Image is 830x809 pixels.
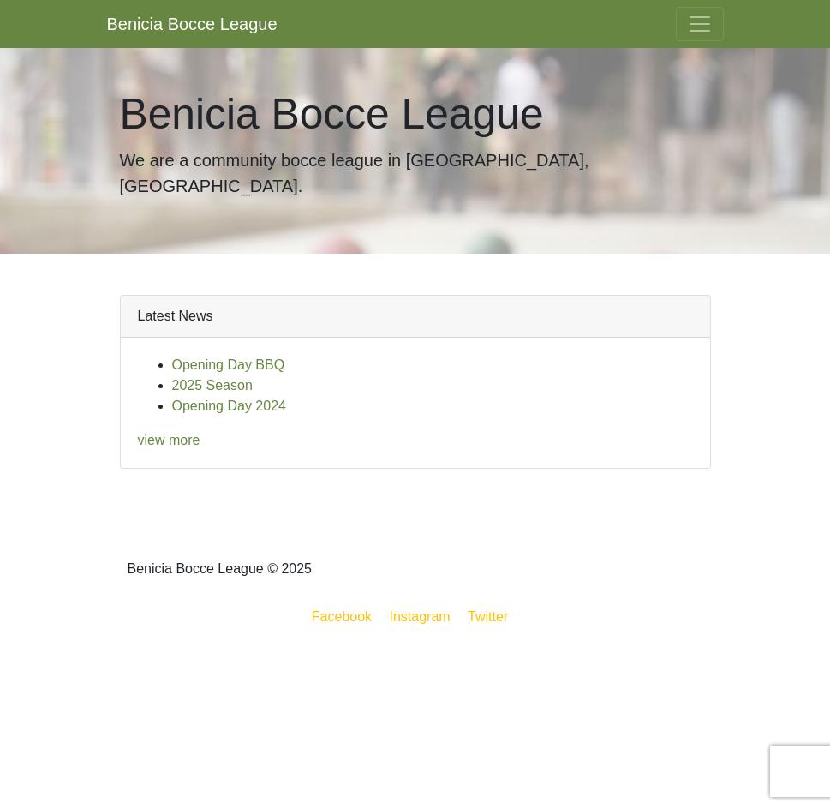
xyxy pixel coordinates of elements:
a: Benicia Bocce League [107,7,278,41]
a: Facebook [308,606,375,627]
div: Latest News [121,296,710,338]
h1: Benicia Bocce League [120,89,711,141]
div: Benicia Bocce League © 2025 [107,538,724,600]
a: 2025 Season [172,378,253,393]
a: Instagram [386,606,454,627]
a: Opening Day 2024 [172,399,286,413]
a: view more [138,433,200,447]
p: We are a community bocce league in [GEOGRAPHIC_DATA], [GEOGRAPHIC_DATA]. [120,147,711,199]
a: Twitter [464,606,522,627]
a: Opening Day BBQ [172,357,285,372]
button: Toggle navigation [676,7,724,41]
